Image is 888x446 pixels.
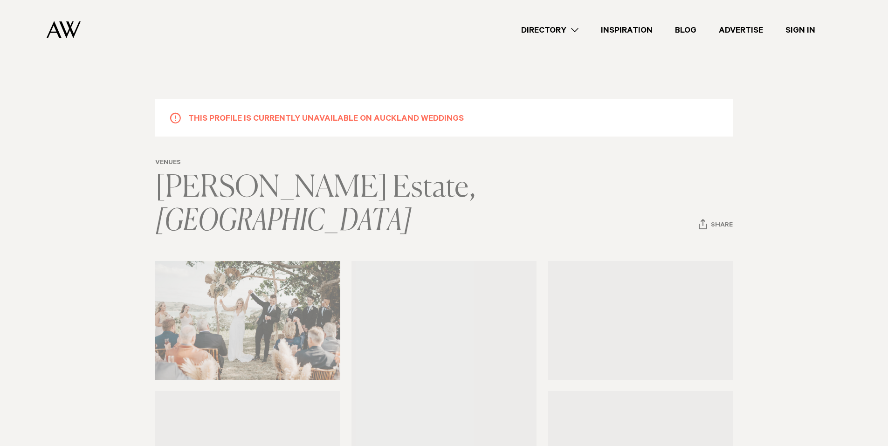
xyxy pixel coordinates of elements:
h5: This profile is currently unavailable on Auckland Weddings [188,112,464,124]
a: Directory [510,24,590,36]
img: Auckland Weddings Logo [47,21,81,38]
a: Sign In [774,24,826,36]
a: Blog [664,24,708,36]
a: Advertise [708,24,774,36]
a: Inspiration [590,24,664,36]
